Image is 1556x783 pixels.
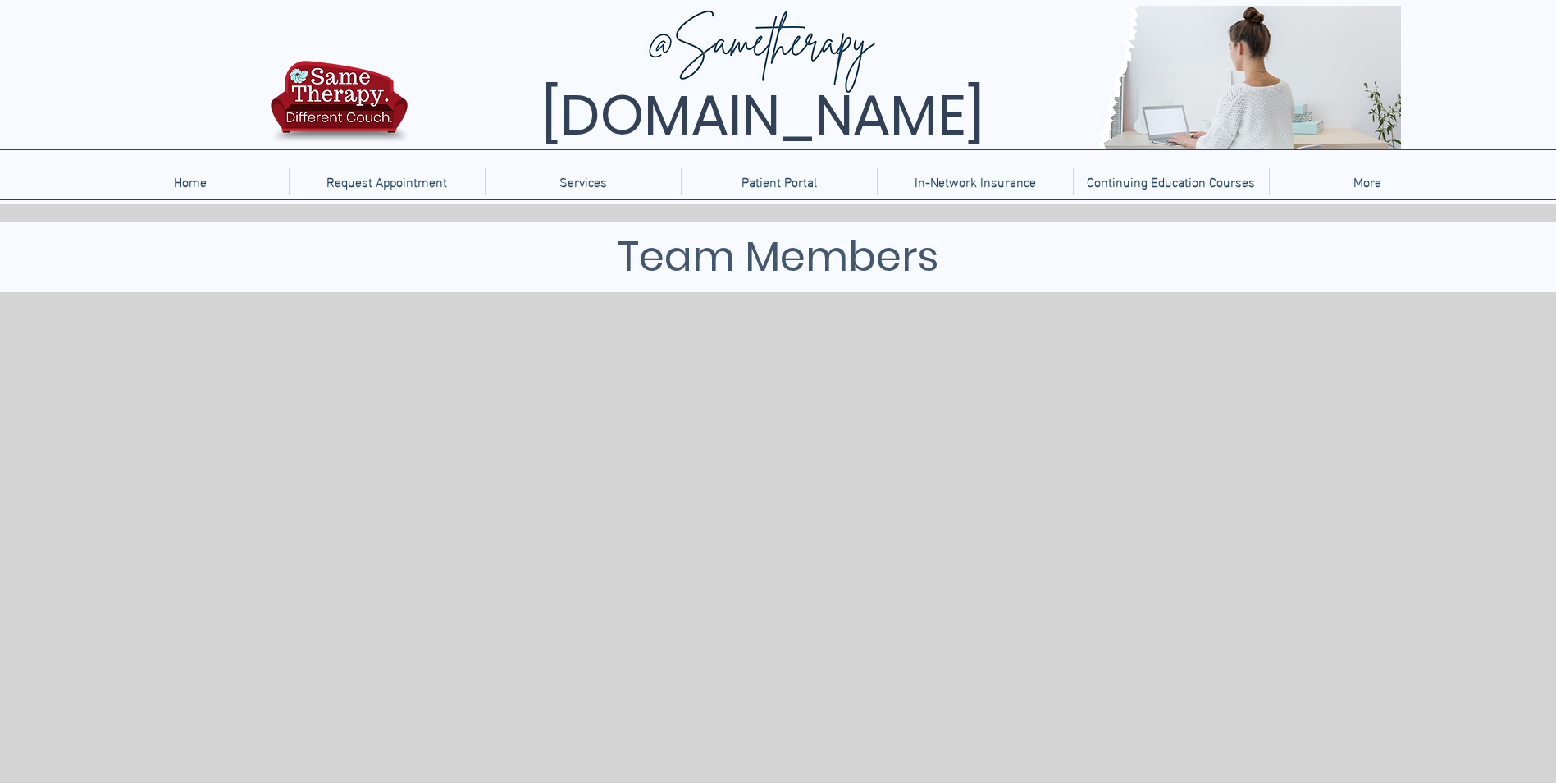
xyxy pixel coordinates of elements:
a: Request Appointment [289,168,485,195]
div: Services [485,168,681,195]
span: Team Members [618,227,938,286]
a: Patient Portal [681,168,877,195]
p: More [1345,168,1389,195]
a: Continuing Education Courses [1073,168,1269,195]
span: [DOMAIN_NAME] [541,76,984,154]
a: Home [92,168,289,195]
p: Patient Portal [733,168,825,195]
nav: Site [92,168,1465,195]
p: Home [166,168,215,195]
p: In-Network Insurance [906,168,1044,195]
p: Request Appointment [318,168,455,195]
img: TBH.US [266,58,413,155]
img: Same Therapy, Different Couch. TelebehavioralHealth.US [412,6,1401,149]
a: In-Network Insurance [877,168,1073,195]
p: Services [551,168,615,195]
p: Continuing Education Courses [1079,168,1263,195]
